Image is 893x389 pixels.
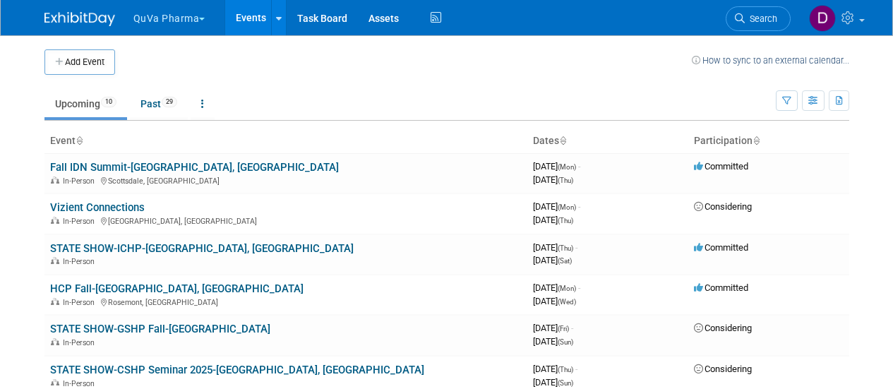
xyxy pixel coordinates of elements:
[51,338,59,345] img: In-Person Event
[63,257,99,266] span: In-Person
[63,298,99,307] span: In-Person
[558,244,573,252] span: (Thu)
[692,55,849,66] a: How to sync to an external calendar...
[51,379,59,386] img: In-Person Event
[694,282,748,293] span: Committed
[575,242,577,253] span: -
[50,174,522,186] div: Scottsdale, [GEOGRAPHIC_DATA]
[44,49,115,75] button: Add Event
[533,201,580,212] span: [DATE]
[558,325,569,333] span: (Fri)
[50,215,522,226] div: [GEOGRAPHIC_DATA], [GEOGRAPHIC_DATA]
[533,364,577,374] span: [DATE]
[558,285,576,292] span: (Mon)
[558,176,573,184] span: (Thu)
[533,242,577,253] span: [DATE]
[533,161,580,172] span: [DATE]
[50,323,270,335] a: STATE SHOW-GSHP Fall-[GEOGRAPHIC_DATA]
[44,90,127,117] a: Upcoming10
[63,338,99,347] span: In-Person
[578,161,580,172] span: -
[558,298,576,306] span: (Wed)
[44,129,527,153] th: Event
[694,242,748,253] span: Committed
[694,161,748,172] span: Committed
[533,336,573,347] span: [DATE]
[558,366,573,373] span: (Thu)
[558,257,572,265] span: (Sat)
[745,13,777,24] span: Search
[558,163,576,171] span: (Mon)
[688,129,849,153] th: Participation
[578,282,580,293] span: -
[533,282,580,293] span: [DATE]
[50,161,339,174] a: Fall IDN Summit-[GEOGRAPHIC_DATA], [GEOGRAPHIC_DATA]
[50,201,145,214] a: Vizient Connections
[694,201,752,212] span: Considering
[571,323,573,333] span: -
[51,298,59,305] img: In-Person Event
[51,257,59,264] img: In-Person Event
[578,201,580,212] span: -
[50,282,304,295] a: HCP Fall-[GEOGRAPHIC_DATA], [GEOGRAPHIC_DATA]
[162,97,177,107] span: 29
[533,377,573,388] span: [DATE]
[533,323,573,333] span: [DATE]
[101,97,116,107] span: 10
[575,364,577,374] span: -
[76,135,83,146] a: Sort by Event Name
[533,255,572,265] span: [DATE]
[51,217,59,224] img: In-Person Event
[558,203,576,211] span: (Mon)
[726,6,791,31] a: Search
[527,129,688,153] th: Dates
[63,217,99,226] span: In-Person
[51,176,59,184] img: In-Person Event
[559,135,566,146] a: Sort by Start Date
[809,5,836,32] img: Danielle Mitchell
[63,176,99,186] span: In-Person
[753,135,760,146] a: Sort by Participation Type
[44,12,115,26] img: ExhibitDay
[533,174,573,185] span: [DATE]
[50,296,522,307] div: Rosemont, [GEOGRAPHIC_DATA]
[533,215,573,225] span: [DATE]
[558,217,573,225] span: (Thu)
[50,364,424,376] a: STATE SHOW-CSHP Seminar 2025-[GEOGRAPHIC_DATA], [GEOGRAPHIC_DATA]
[130,90,188,117] a: Past29
[694,323,752,333] span: Considering
[63,379,99,388] span: In-Person
[50,242,354,255] a: STATE SHOW-ICHP-[GEOGRAPHIC_DATA], [GEOGRAPHIC_DATA]
[533,296,576,306] span: [DATE]
[694,364,752,374] span: Considering
[558,379,573,387] span: (Sun)
[558,338,573,346] span: (Sun)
